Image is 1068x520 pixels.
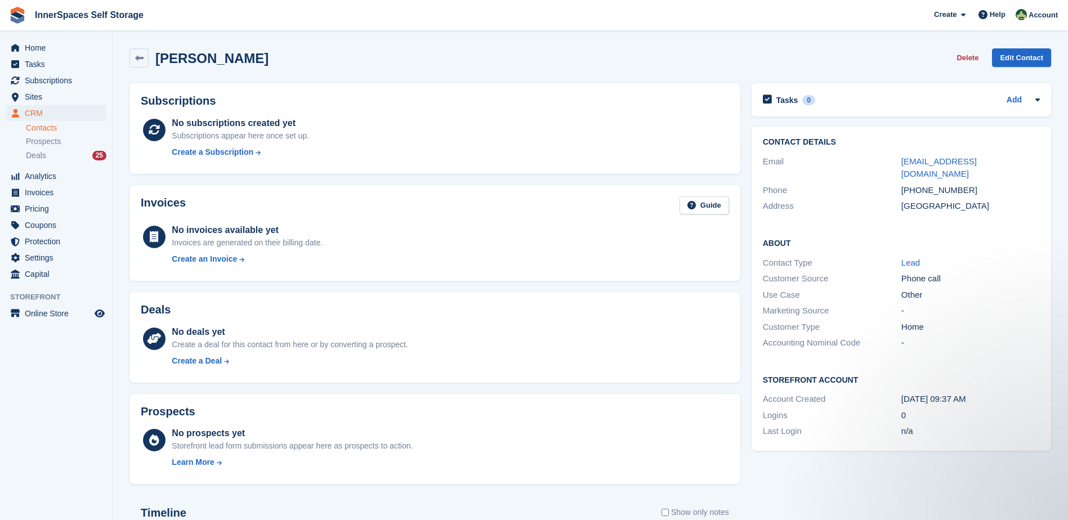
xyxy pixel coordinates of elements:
h2: About [763,237,1040,248]
div: Marketing Source [763,304,901,317]
a: Preview store [93,307,106,320]
div: Storefront lead form submissions appear here as prospects to action. [172,440,413,452]
span: Help [990,9,1006,20]
a: Add [1007,94,1022,107]
span: Pricing [25,201,92,217]
div: 0 [901,409,1040,422]
a: menu [6,234,106,249]
span: Analytics [25,168,92,184]
div: Phone call [901,272,1040,285]
div: [DATE] 09:37 AM [901,393,1040,406]
a: [EMAIL_ADDRESS][DOMAIN_NAME] [901,156,977,179]
a: Prospects [26,136,106,147]
label: Show only notes [662,506,729,518]
div: Logins [763,409,901,422]
span: Account [1029,10,1058,21]
h2: Storefront Account [763,374,1040,385]
div: Create an Invoice [172,253,237,265]
h2: Timeline [141,506,186,519]
span: Protection [25,234,92,249]
a: menu [6,89,106,105]
a: menu [6,168,106,184]
button: Delete [952,48,983,67]
span: Online Store [25,306,92,321]
div: No deals yet [172,325,408,339]
a: InnerSpaces Self Storage [30,6,148,24]
span: Sites [25,89,92,105]
div: Phone [763,184,901,197]
div: Create a Deal [172,355,222,367]
span: Subscriptions [25,73,92,88]
span: Invoices [25,185,92,200]
div: Email [763,155,901,181]
div: Customer Source [763,272,901,285]
div: Learn More [172,456,214,468]
a: menu [6,185,106,200]
a: Guide [680,196,729,215]
h2: Deals [141,303,171,316]
span: Settings [25,250,92,266]
span: Deals [26,150,46,161]
a: menu [6,306,106,321]
span: Coupons [25,217,92,233]
div: Invoices are generated on their billing date. [172,237,323,249]
div: Create a deal for this contact from here or by converting a prospect. [172,339,408,351]
div: Subscriptions appear here once set up. [172,130,309,142]
div: - [901,304,1040,317]
div: No prospects yet [172,427,413,440]
span: Create [934,9,957,20]
span: Tasks [25,56,92,72]
div: No subscriptions created yet [172,116,309,130]
div: Address [763,200,901,213]
div: Customer Type [763,321,901,334]
a: Edit Contact [992,48,1051,67]
div: Use Case [763,289,901,302]
h2: Contact Details [763,138,1040,147]
div: 0 [802,95,815,105]
div: Create a Subscription [172,146,253,158]
a: menu [6,217,106,233]
div: 25 [92,151,106,160]
div: Home [901,321,1040,334]
div: No invoices available yet [172,223,323,237]
a: menu [6,250,106,266]
div: n/a [901,425,1040,438]
a: menu [6,201,106,217]
img: Paula Amey [1016,9,1027,20]
a: menu [6,73,106,88]
a: menu [6,56,106,72]
span: Home [25,40,92,56]
input: Show only notes [662,506,669,518]
a: Create an Invoice [172,253,323,265]
a: menu [6,40,106,56]
span: Storefront [10,292,112,303]
div: [GEOGRAPHIC_DATA] [901,200,1040,213]
h2: Tasks [776,95,798,105]
h2: Invoices [141,196,186,215]
span: CRM [25,105,92,121]
span: Prospects [26,136,61,147]
a: Create a Subscription [172,146,309,158]
a: Learn More [172,456,413,468]
div: Accounting Nominal Code [763,337,901,349]
a: menu [6,105,106,121]
div: - [901,337,1040,349]
h2: [PERSON_NAME] [155,51,269,66]
a: Contacts [26,123,106,133]
div: Account Created [763,393,901,406]
h2: Subscriptions [141,95,729,107]
img: stora-icon-8386f47178a22dfd0bd8f6a31ec36ba5ce8667c1dd55bd0f319d3a0aa187defe.svg [9,7,26,24]
a: Deals 25 [26,150,106,162]
div: Contact Type [763,257,901,270]
a: menu [6,266,106,282]
div: [PHONE_NUMBER] [901,184,1040,197]
a: Create a Deal [172,355,408,367]
a: Lead [901,258,920,267]
div: Other [901,289,1040,302]
h2: Prospects [141,405,195,418]
div: Last Login [763,425,901,438]
span: Capital [25,266,92,282]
